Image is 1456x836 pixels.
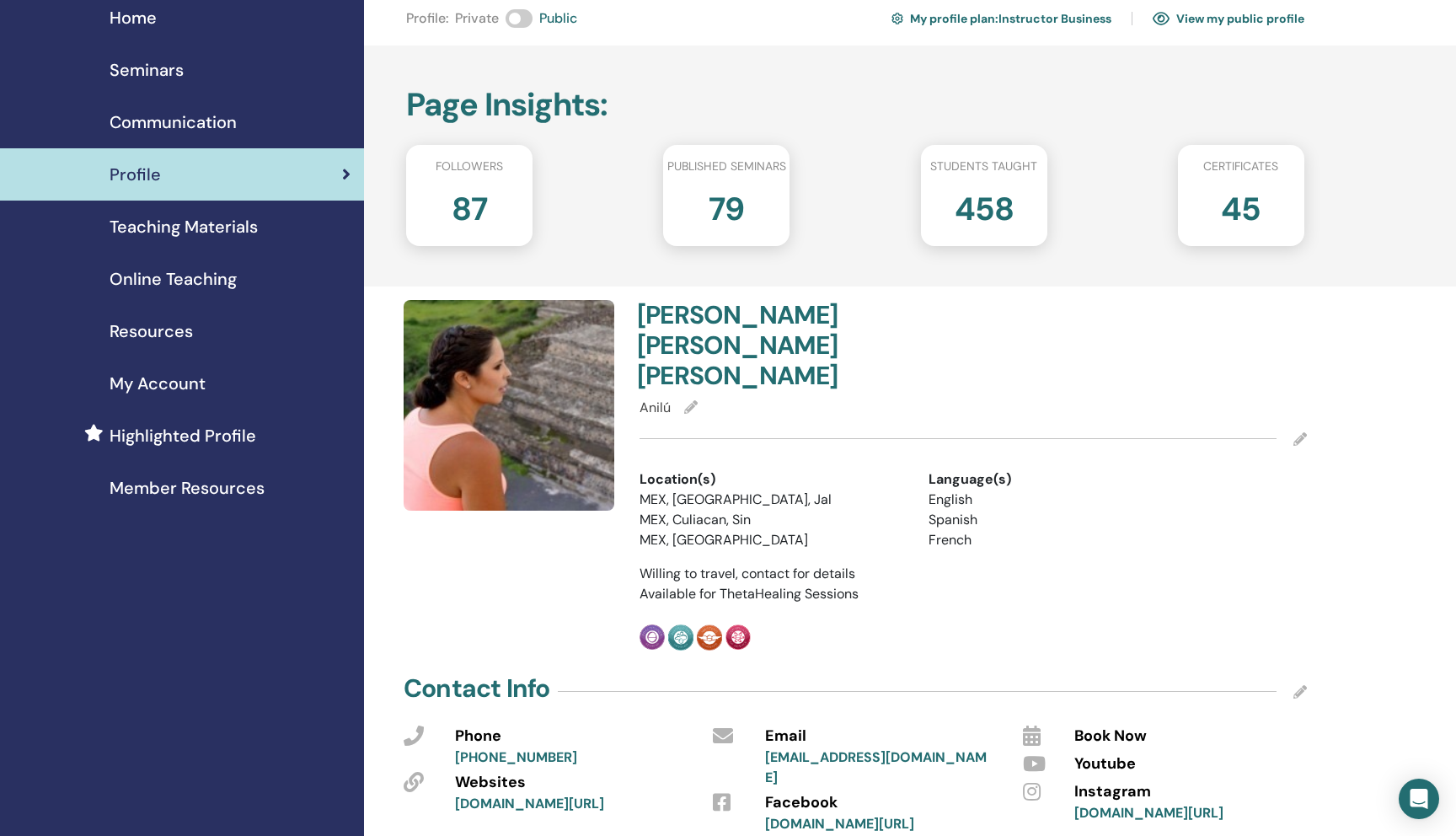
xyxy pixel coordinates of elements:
span: Willing to travel, contact for details [640,565,855,582]
span: My Account [110,371,206,396]
span: Anilú [640,399,671,416]
a: [EMAIL_ADDRESS][DOMAIN_NAME] [765,748,987,786]
span: Home [110,5,157,30]
span: Published seminars [667,158,786,175]
span: Private [455,8,499,29]
span: Profile [110,162,161,187]
span: Online Teaching [110,266,237,292]
span: Resources [110,319,193,344]
span: Highlighted Profile [110,423,256,448]
span: Teaching Materials [110,214,258,239]
a: [DOMAIN_NAME][URL] [765,815,914,833]
span: Public [539,8,577,29]
span: Certificates [1203,158,1278,175]
h4: [PERSON_NAME] [PERSON_NAME] [PERSON_NAME] [637,300,963,391]
li: MEX, Culiacan, Sin [640,510,903,530]
a: [PHONE_NUMBER] [455,748,577,766]
h2: 79 [709,182,744,229]
a: [DOMAIN_NAME][URL] [455,795,604,812]
li: French [929,530,1192,550]
div: Language(s) [929,469,1192,490]
a: My profile plan:Instructor Business [891,5,1111,32]
span: Book Now [1074,726,1147,748]
h2: 45 [1221,182,1261,229]
h2: 87 [452,182,487,229]
span: Email [765,726,806,748]
span: Youtube [1074,753,1136,775]
span: Communication [110,110,237,135]
span: Location(s) [640,469,715,490]
span: Profile : [406,8,448,29]
span: Facebook [765,792,838,814]
span: Followers [436,158,503,175]
li: English [929,490,1192,510]
span: Phone [455,726,501,748]
div: Open Intercom Messenger [1399,779,1439,819]
img: default.jpg [404,300,614,511]
span: Seminars [110,57,184,83]
li: Spanish [929,510,1192,530]
span: Students taught [930,158,1037,175]
img: eye.svg [1153,11,1170,26]
img: cog.svg [891,10,903,27]
h4: Contact Info [404,673,549,704]
span: Websites [455,772,526,794]
h2: Page Insights : [406,86,1304,125]
li: MEX, [GEOGRAPHIC_DATA] [640,530,903,550]
span: Member Resources [110,475,265,501]
span: Instagram [1074,781,1151,803]
li: MEX, [GEOGRAPHIC_DATA], Jal [640,490,903,510]
h2: 458 [955,182,1014,229]
span: Available for ThetaHealing Sessions [640,585,859,603]
a: View my public profile [1153,5,1304,32]
a: [DOMAIN_NAME][URL] [1074,804,1223,822]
